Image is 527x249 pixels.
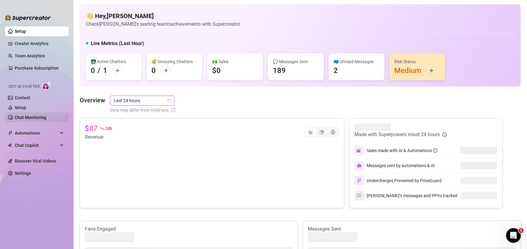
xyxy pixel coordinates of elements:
span: Izzy AI Chatter [9,84,40,90]
article: Fans Engaged [85,226,293,232]
div: 0 [91,66,95,75]
span: Data may differ from OnlyFans [110,107,169,113]
div: [PERSON_NAME]’s messages and PPVs tracked [354,191,457,201]
iframe: Intercom live chat [506,228,521,243]
div: 👩‍💻 Active Chatters [91,58,137,65]
div: segmented control [305,127,339,137]
div: Risk Status [394,58,440,65]
h5: Live Metrics (Last Hour) [91,40,144,47]
article: Messages Sent [308,226,516,232]
a: Setup [15,29,26,34]
img: svg%3e [357,163,362,168]
div: Undercharges Prevented by PriceGuard [354,176,441,186]
img: logo-BBDzfeDw.svg [5,15,51,21]
div: 💬 Messages Sent [273,58,319,65]
span: arrow-right [163,68,168,73]
a: Team Analytics [15,53,45,58]
div: 😴 Snoozing Chatters [151,58,197,65]
span: pie-chart [320,130,324,134]
span: Chat Copilot [15,140,58,150]
div: 💵 Sales [212,58,258,65]
span: thunderbolt [8,131,13,136]
span: arrow-right [429,68,433,73]
article: Revenue [85,133,112,141]
h4: 👋 Hey, [PERSON_NAME] [86,12,240,20]
span: info-circle [442,132,447,137]
div: 2 [334,66,338,75]
div: $0 [212,66,221,75]
span: fall [100,126,105,131]
div: 1 [103,66,107,75]
a: Setup [15,105,26,110]
span: dollar-circle [331,130,335,134]
span: line-chart [309,130,313,134]
span: info-circle [433,148,437,153]
span: Automations [15,128,58,138]
img: svg%3e [357,193,362,198]
span: arrow-right [115,68,119,73]
article: Check [PERSON_NAME]'s sexting team's achievements with Supercreator [86,20,240,28]
div: 📪 Unread Messages [334,58,380,65]
div: Sales made with AI & Automations [367,147,437,154]
img: svg%3e [357,148,362,153]
article: Overview [80,96,105,105]
a: Creator Analytics [15,39,64,48]
span: 20 % [105,125,112,131]
span: 1 [519,228,524,233]
span: calendar [167,99,171,102]
a: Purchase Subscription [15,63,64,73]
div: 189 [273,66,286,75]
article: $87 [85,124,98,133]
a: Discover Viral Videos [15,159,56,163]
img: Chat Copilot [8,143,12,147]
a: Settings [15,171,31,176]
div: Messages sent by automations & AI [354,161,435,170]
div: 0 [151,66,156,75]
img: svg%3e [357,178,362,183]
span: info-circle [171,107,175,113]
a: Chat Monitoring [15,115,46,120]
article: Made with Superpowers in last 24 hours [354,131,440,138]
span: Last 24 hours [114,96,171,105]
a: Content [15,95,30,100]
img: AI Chatter [42,81,52,90]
